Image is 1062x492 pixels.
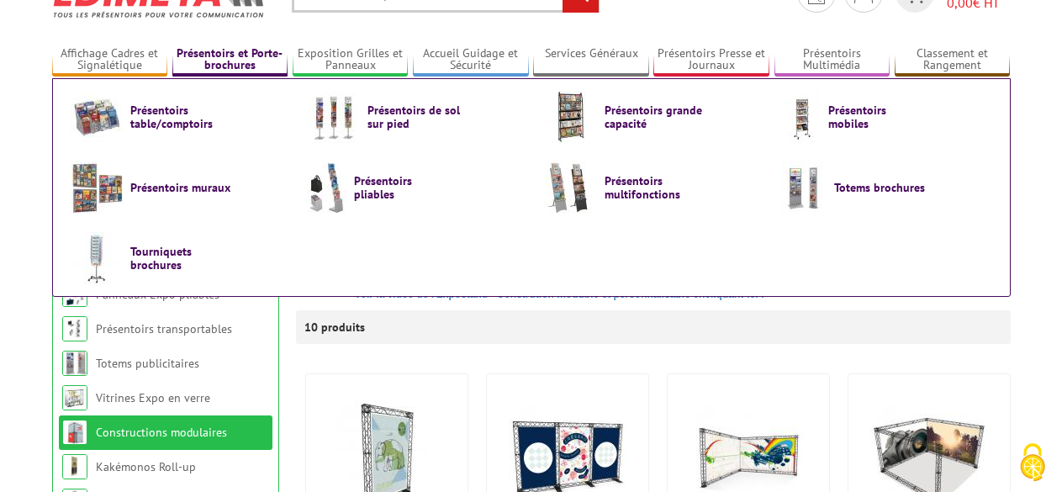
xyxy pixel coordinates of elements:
a: Présentoirs mobiles [782,91,992,143]
span: Présentoirs grande capacité [605,103,705,130]
a: Affichage Cadres et Signalétique [52,46,168,74]
img: Présentoirs muraux [71,161,123,214]
span: Présentoirs table/comptoirs [130,103,231,130]
a: Services Généraux [533,46,649,74]
button: Cookies (fenêtre modale) [1003,435,1062,492]
a: Exposition Grilles et Panneaux [293,46,409,74]
img: Présentoirs mobiles [782,91,821,143]
img: Présentoirs de sol sur pied [308,91,360,143]
img: Présentoirs multifonctions [545,161,597,214]
a: Présentoirs de sol sur pied [308,91,518,143]
span: Totems brochures [834,181,935,194]
span: Présentoirs muraux [130,181,231,194]
a: Présentoirs Presse et Journaux [653,46,769,74]
a: Totems brochures [782,161,992,214]
a: Accueil Guidage et Sécurité [413,46,529,74]
a: Présentoirs et Porte-brochures [172,46,288,74]
span: Présentoirs multifonctions [605,174,705,201]
a: Présentoirs multifonctions [545,161,755,214]
a: Tourniquets brochures [71,232,281,284]
span: Présentoirs pliables [354,174,455,201]
img: Présentoirs grande capacité [545,91,597,143]
a: Présentoirs Multimédia [774,46,890,74]
img: Présentoirs pliables [308,161,346,214]
span: Tourniquets brochures [130,245,231,272]
a: Présentoirs transportables [96,321,232,336]
img: Totems publicitaires [62,351,87,376]
a: Présentoirs pliables [308,161,518,214]
p: 10 produits [304,310,367,344]
a: Présentoirs table/comptoirs [71,91,281,143]
img: Présentoirs transportables [62,316,87,341]
img: Présentoirs table/comptoirs [71,91,123,143]
img: Tourniquets brochures [71,232,123,284]
span: Présentoirs de sol sur pied [367,103,468,130]
span: Présentoirs mobiles [828,103,929,130]
a: Présentoirs muraux [71,161,281,214]
a: Présentoirs grande capacité [545,91,755,143]
img: Totems brochures [782,161,827,214]
a: Classement et Rangement [895,46,1011,74]
img: Cookies (fenêtre modale) [1012,442,1054,484]
a: Totems publicitaires [96,356,199,371]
